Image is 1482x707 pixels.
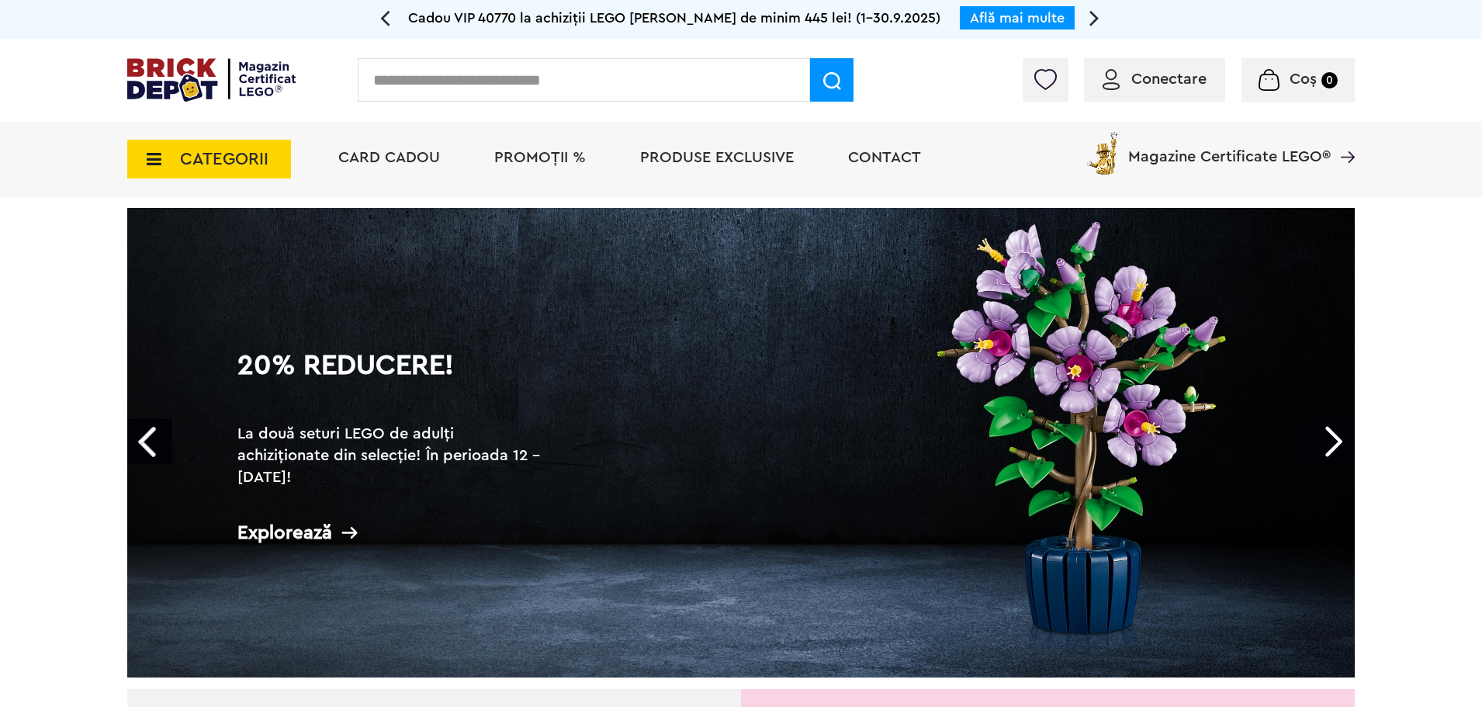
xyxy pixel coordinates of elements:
span: CATEGORII [180,151,268,168]
span: Coș [1290,71,1317,87]
a: Află mai multe [970,11,1065,25]
span: Magazine Certificate LEGO® [1128,129,1331,165]
h1: 20% Reducere! [237,352,548,407]
a: Produse exclusive [640,150,794,165]
span: Cadou VIP 40770 la achiziții LEGO [PERSON_NAME] de minim 445 lei! (1-30.9.2025) [408,11,940,25]
a: Next [1310,419,1355,464]
a: 20% Reducere!La două seturi LEGO de adulți achiziționate din selecție! În perioada 12 - [DATE]!Ex... [127,208,1355,678]
a: PROMOȚII % [494,150,586,165]
a: Card Cadou [338,150,440,165]
a: Contact [848,150,921,165]
small: 0 [1321,72,1338,88]
a: Prev [127,419,172,464]
h2: La două seturi LEGO de adulți achiziționate din selecție! În perioada 12 - [DATE]! [237,423,548,488]
a: Conectare [1103,71,1207,87]
a: Magazine Certificate LEGO® [1331,129,1355,144]
span: Conectare [1131,71,1207,87]
div: Explorează [237,523,548,542]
